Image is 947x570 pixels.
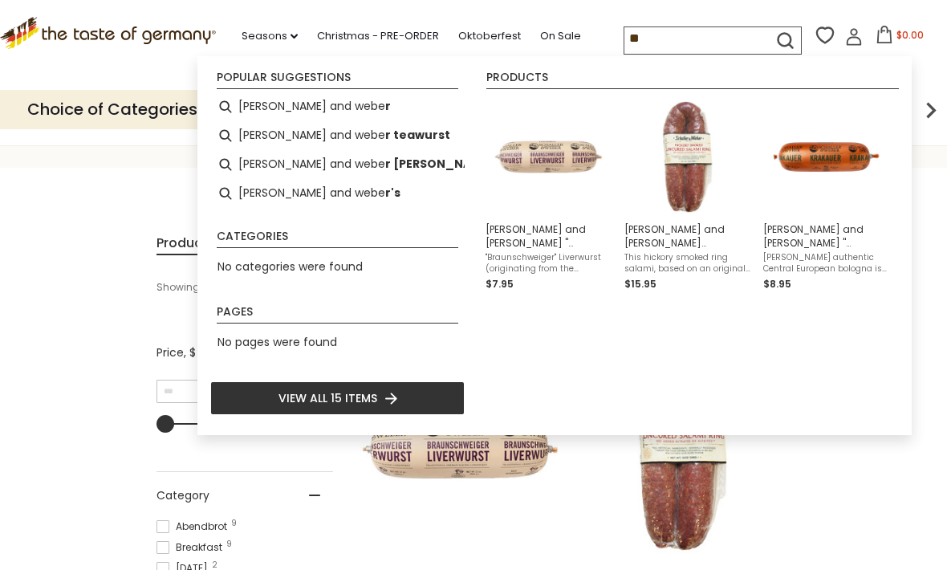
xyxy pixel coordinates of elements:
[624,99,750,292] a: Schaller and Weber Smoked Salami[PERSON_NAME] and [PERSON_NAME] "Touristenwurst" Hickory Smoked S...
[210,92,465,121] li: schaller and weber
[217,334,337,350] span: No pages were found
[242,27,298,45] a: Seasons
[210,381,465,415] li: View all 15 items
[156,344,196,361] span: Price
[486,222,612,250] span: [PERSON_NAME] and [PERSON_NAME] "[PERSON_NAME]" Fine Ground Smoked Sausage [PERSON_NAME], 12 oz.
[624,277,656,291] span: $15.95
[156,274,546,301] div: Showing results for " "
[231,519,237,527] span: 9
[915,94,947,126] img: next arrow
[763,99,889,292] a: Schaller and Weber Krakauer Bologna[PERSON_NAME] and [PERSON_NAME] "[PERSON_NAME]" Garlic Flavore...
[385,97,391,116] b: r
[184,344,196,360] span: , $
[156,540,227,555] span: Breakfast
[217,306,458,324] li: Pages
[210,121,465,150] li: schaller and weber teawurst
[385,184,400,202] b: r's
[458,27,521,45] a: Oktoberfest
[486,252,612,275] span: "Braunschweiger" Liverwurst (originating from the [GEOGRAPHIC_DATA] in [GEOGRAPHIC_DATA]) is a fi...
[217,71,458,89] li: Popular suggestions
[486,277,514,291] span: $7.95
[490,99,607,215] img: Schaller and Weber Braunschweiger Liverwurst
[156,232,226,255] a: View Products Tab
[385,126,450,145] b: r teawurst
[763,222,889,250] span: [PERSON_NAME] and [PERSON_NAME] "[PERSON_NAME]" Garlic Flavored Bologna, 12 oz.
[624,222,750,250] span: [PERSON_NAME] and [PERSON_NAME] "Touristenwurst" Hickory Smoked Salami Ring, 10 oz
[540,27,581,45] a: On Sale
[768,99,884,215] img: Schaller and Weber Krakauer Bologna
[763,277,791,291] span: $8.95
[317,27,439,45] a: Christmas - PRE-ORDER
[629,99,746,215] img: Schaller and Weber Smoked Salami
[156,487,209,504] span: Category
[763,252,889,275] span: [PERSON_NAME] authentic Central European bologna is fine ground and contains coarse chunks of por...
[866,26,934,50] button: $0.00
[896,28,924,42] span: $0.00
[210,179,465,208] li: schaller and weber's
[210,150,465,179] li: schaller and weber pate
[624,252,750,275] span: This hickory smoked ring salami, based on an original recipe from [PERSON_NAME], [GEOGRAPHIC_DATA...
[226,540,232,548] span: 9
[217,259,363,275] span: No categories were found
[212,561,217,569] span: 2
[575,344,788,556] img: Schaller and Weber Smoked Salami
[217,230,458,248] li: Categories
[385,155,494,173] b: r [PERSON_NAME]
[479,92,618,299] li: Schaller and Weber "Braunschweiger" Fine Ground Smoked Sausage Pate, 12 oz.
[278,389,377,407] span: View all 15 items
[486,71,899,89] li: Products
[354,344,567,556] img: Schaller and Weber Braunschweiger Liverwurst
[156,519,232,534] span: Abendbrot
[197,56,912,436] div: Instant Search Results
[757,92,896,299] li: Schaller and Weber "Krakauer" Garlic Flavored Bologna, 12 oz.
[618,92,757,299] li: Schaller and Weber "Touristenwurst" Hickory Smoked Salami Ring, 10 oz
[486,99,612,292] a: Schaller and Weber Braunschweiger Liverwurst[PERSON_NAME] and [PERSON_NAME] "[PERSON_NAME]" Fine ...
